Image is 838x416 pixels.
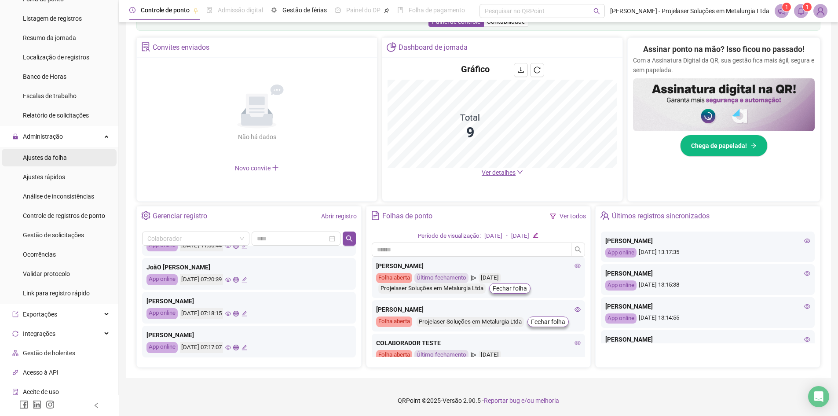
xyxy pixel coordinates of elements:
[23,369,59,376] span: Acesso à API
[216,132,297,142] div: Não há dados
[482,169,523,176] a: Ver detalhes down
[23,173,65,180] span: Ajustes rápidos
[146,330,351,340] div: [PERSON_NAME]
[233,311,239,317] span: global
[141,42,150,52] span: solution
[593,8,600,15] span: search
[605,280,637,291] div: App online
[378,283,486,294] div: Projelaser Soluções em Metalurgia Ltda
[610,6,769,16] span: [PERSON_NAME] - Projelaser Soluções em Metalurgia Ltda
[633,55,815,75] p: Com a Assinatura Digital da QR, sua gestão fica mais ágil, segura e sem papelada.
[233,277,239,283] span: global
[12,133,18,139] span: lock
[242,243,247,249] span: edit
[23,112,89,119] span: Relatório de solicitações
[482,169,516,176] span: Ver detalhes
[371,211,380,220] span: file-text
[146,240,178,251] div: App online
[376,350,412,360] div: Folha aberta
[153,209,207,224] div: Gerenciar registro
[376,317,412,327] div: Folha aberta
[23,350,75,357] span: Gestão de holerites
[19,400,28,409] span: facebook
[12,330,18,336] span: sync
[93,402,99,409] span: left
[23,212,105,219] span: Controle de registros de ponto
[146,296,351,306] div: [PERSON_NAME]
[23,232,84,239] span: Gestão de solicitações
[242,311,247,317] span: edit
[242,345,247,350] span: edit
[804,238,810,244] span: eye
[691,141,747,151] span: Chega de papelada!
[146,342,178,353] div: App online
[346,7,381,14] span: Painel do DP
[797,7,805,15] span: bell
[225,243,231,249] span: eye
[146,308,178,319] div: App online
[233,243,239,249] span: global
[282,7,327,14] span: Gestão de férias
[376,305,581,314] div: [PERSON_NAME]
[533,232,538,238] span: edit
[527,317,569,327] button: Fechar folha
[23,251,56,258] span: Ocorrências
[218,7,263,14] span: Admissão digital
[225,311,231,317] span: eye
[271,7,277,13] span: sun
[23,290,90,297] span: Link para registro rápido
[23,133,63,140] span: Administração
[575,246,582,253] span: search
[146,262,351,272] div: JoãO [PERSON_NAME]
[605,302,810,311] div: [PERSON_NAME]
[141,211,150,220] span: setting
[23,54,89,61] span: Localização de registros
[129,7,135,13] span: clock-circle
[605,269,810,278] div: [PERSON_NAME]
[804,336,810,342] span: eye
[461,63,490,75] h4: Gráfico
[785,4,788,10] span: 1
[534,66,541,74] span: reload
[806,4,809,10] span: 1
[560,213,586,220] a: Ver todos
[180,308,223,319] div: [DATE] 07:18:15
[12,388,18,394] span: audit
[506,232,508,241] div: -
[382,209,432,224] div: Folhas de ponto
[484,232,502,241] div: [DATE]
[180,274,223,285] div: [DATE] 07:20:39
[633,78,815,131] img: banner%2F02c71560-61a6-44d4-94b9-c8ab97240462.png
[605,236,810,246] div: [PERSON_NAME]
[225,277,231,283] span: eye
[23,388,59,395] span: Aceite de uso
[193,8,198,13] span: pushpin
[479,273,501,283] div: [DATE]
[414,273,468,283] div: Último fechamento
[235,165,279,172] span: Novo convite
[206,7,212,13] span: file-done
[782,3,791,11] sup: 1
[511,232,529,241] div: [DATE]
[33,400,41,409] span: linkedin
[479,350,501,360] div: [DATE]
[376,273,412,283] div: Folha aberta
[605,280,810,291] div: [DATE] 13:15:38
[119,385,838,416] footer: QRPoint © 2025 - 2.90.5 -
[750,143,757,149] span: arrow-right
[517,66,524,74] span: download
[397,7,403,13] span: book
[180,342,223,353] div: [DATE] 07:17:07
[443,397,462,404] span: Versão
[778,7,786,15] span: notification
[376,338,581,348] div: COLABORADOR TESTE
[384,8,389,13] span: pushpin
[643,43,805,55] h2: Assinar ponto na mão? Isso ficou no passado!
[376,261,581,271] div: [PERSON_NAME]
[575,340,581,346] span: eye
[242,277,247,283] span: edit
[23,193,94,200] span: Análise de inconsistências
[612,209,710,224] div: Últimos registros sincronizados
[808,386,829,407] div: Open Intercom Messenger
[146,274,178,285] div: App online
